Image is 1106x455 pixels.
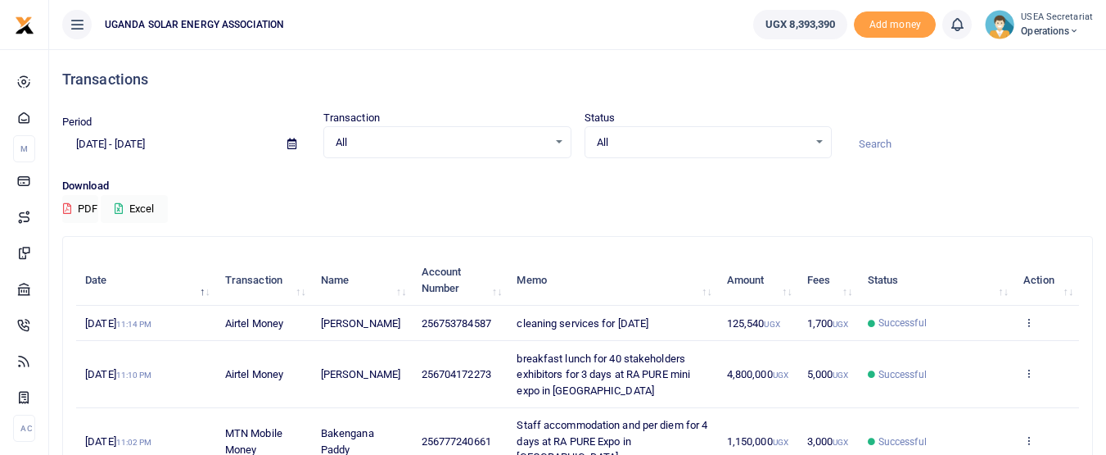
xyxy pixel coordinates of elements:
[517,353,690,397] span: breakfast lunch for 40 stakeholders exhibitors for 3 days at RA PURE mini expo in [GEOGRAPHIC_DATA]
[85,435,151,448] span: [DATE]
[878,316,927,330] span: Successful
[833,371,848,380] small: UGX
[98,17,291,32] span: UGANDA SOLAR ENERGY ASSOCIATION
[773,371,788,380] small: UGX
[412,255,508,306] th: Account Number: activate to sort column ascending
[985,10,1014,39] img: profile-user
[797,255,858,306] th: Fees: activate to sort column ascending
[13,415,35,442] li: Ac
[764,320,779,329] small: UGX
[727,317,780,330] span: 125,540
[845,130,1093,158] input: Search
[422,317,491,330] span: 256753784587
[85,317,151,330] span: [DATE]
[62,71,1093,89] h4: Transactions
[727,368,788,380] span: 4,800,000
[854,17,936,30] a: Add money
[833,438,848,447] small: UGX
[765,16,835,33] span: UGX 8,393,390
[422,368,491,380] span: 256704172273
[76,255,216,306] th: Date: activate to sort column descending
[1021,11,1093,25] small: USEA Secretariat
[116,371,152,380] small: 11:10 PM
[62,178,1093,195] p: Download
[62,114,93,130] label: Period
[807,435,849,448] span: 3,000
[15,18,34,30] a: logo-small logo-large logo-large
[753,10,847,39] a: UGX 8,393,390
[1014,255,1079,306] th: Action: activate to sort column ascending
[323,110,380,126] label: Transaction
[321,368,400,380] span: [PERSON_NAME]
[854,11,936,39] span: Add money
[62,195,98,223] button: PDF
[833,320,848,329] small: UGX
[225,368,283,380] span: Airtel Money
[807,317,849,330] span: 1,700
[116,320,152,329] small: 11:14 PM
[62,130,274,158] input: select period
[13,135,35,162] li: M
[15,16,34,35] img: logo-small
[321,317,400,330] span: [PERSON_NAME]
[878,367,927,382] span: Successful
[508,255,717,306] th: Memo: activate to sort column ascending
[597,134,809,151] span: All
[85,368,151,380] span: [DATE]
[517,317,648,330] span: cleaning services for [DATE]
[773,438,788,447] small: UGX
[718,255,798,306] th: Amount: activate to sort column ascending
[216,255,312,306] th: Transaction: activate to sort column ascending
[878,435,927,449] span: Successful
[312,255,413,306] th: Name: activate to sort column ascending
[858,255,1014,306] th: Status: activate to sort column ascending
[101,195,168,223] button: Excel
[225,317,283,330] span: Airtel Money
[747,10,854,39] li: Wallet ballance
[985,10,1093,39] a: profile-user USEA Secretariat Operations
[585,110,616,126] label: Status
[807,368,849,380] span: 5,000
[727,435,788,448] span: 1,150,000
[336,134,548,151] span: All
[1021,24,1093,39] span: Operations
[116,438,152,447] small: 11:02 PM
[854,11,936,39] li: Toup your wallet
